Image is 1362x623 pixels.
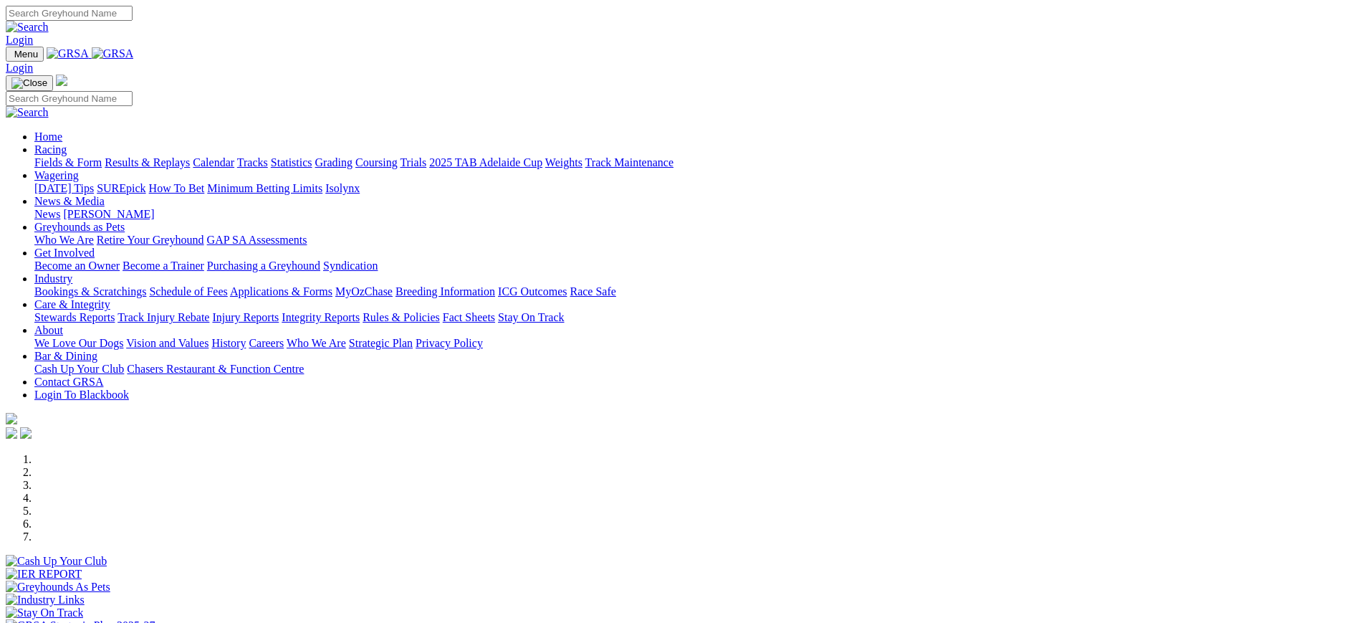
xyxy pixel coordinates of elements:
div: Get Involved [34,260,1356,272]
a: Injury Reports [212,311,279,323]
a: Results & Replays [105,156,190,168]
img: Greyhounds As Pets [6,581,110,594]
div: News & Media [34,208,1356,221]
a: Care & Integrity [34,298,110,310]
a: Strategic Plan [349,337,413,349]
a: GAP SA Assessments [207,234,307,246]
a: Track Maintenance [585,156,673,168]
input: Search [6,6,133,21]
a: ICG Outcomes [498,285,567,298]
img: Close [11,77,47,89]
button: Toggle navigation [6,75,53,91]
a: History [211,337,246,349]
img: twitter.svg [20,427,32,439]
a: Stewards Reports [34,311,115,323]
a: Contact GRSA [34,376,103,388]
a: Purchasing a Greyhound [207,260,320,272]
button: Toggle navigation [6,47,44,62]
a: Trials [400,156,426,168]
a: Statistics [271,156,312,168]
a: Track Injury Rebate [118,311,209,323]
img: Stay On Track [6,607,83,619]
img: logo-grsa-white.png [56,75,67,86]
a: About [34,324,63,336]
a: Minimum Betting Limits [207,182,322,194]
a: We Love Our Dogs [34,337,123,349]
a: News & Media [34,195,105,207]
a: Login To Blackbook [34,389,129,401]
img: logo-grsa-white.png [6,413,17,424]
img: facebook.svg [6,427,17,439]
a: Who We Are [34,234,94,246]
a: Racing [34,143,67,156]
img: IER REPORT [6,568,82,581]
img: Industry Links [6,594,85,607]
div: Care & Integrity [34,311,1356,324]
span: Menu [14,49,38,60]
a: Stay On Track [498,311,564,323]
a: Calendar [193,156,234,168]
a: Bar & Dining [34,350,97,362]
a: Chasers Restaurant & Function Centre [127,363,304,375]
a: Become a Trainer [123,260,204,272]
div: Racing [34,156,1356,169]
a: Fact Sheets [443,311,495,323]
a: Login [6,34,33,46]
div: Industry [34,285,1356,298]
div: Wagering [34,182,1356,195]
a: Tracks [237,156,268,168]
a: Industry [34,272,72,285]
a: Privacy Policy [416,337,483,349]
a: Retire Your Greyhound [97,234,204,246]
a: Race Safe [570,285,615,298]
a: SUREpick [97,182,145,194]
div: Bar & Dining [34,363,1356,376]
a: Integrity Reports [282,311,360,323]
a: How To Bet [149,182,205,194]
img: Search [6,106,49,119]
a: Greyhounds as Pets [34,221,125,233]
a: Wagering [34,169,79,181]
a: Isolynx [325,182,360,194]
a: Grading [315,156,353,168]
a: Applications & Forms [230,285,332,298]
img: Search [6,21,49,34]
a: Careers [249,337,284,349]
a: News [34,208,60,220]
img: Cash Up Your Club [6,555,107,568]
img: GRSA [92,47,134,60]
a: Fields & Form [34,156,102,168]
a: Schedule of Fees [149,285,227,298]
a: Cash Up Your Club [34,363,124,375]
a: Vision and Values [126,337,208,349]
a: MyOzChase [335,285,393,298]
input: Search [6,91,133,106]
a: Who We Are [287,337,346,349]
a: Rules & Policies [363,311,440,323]
a: Coursing [355,156,398,168]
a: Get Involved [34,247,95,259]
a: 2025 TAB Adelaide Cup [429,156,542,168]
a: Login [6,62,33,74]
a: Breeding Information [395,285,495,298]
a: Bookings & Scratchings [34,285,146,298]
a: Weights [545,156,582,168]
img: GRSA [47,47,89,60]
a: [DATE] Tips [34,182,94,194]
a: Syndication [323,260,378,272]
a: Become an Owner [34,260,120,272]
a: [PERSON_NAME] [63,208,154,220]
a: Home [34,130,62,143]
div: About [34,337,1356,350]
div: Greyhounds as Pets [34,234,1356,247]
